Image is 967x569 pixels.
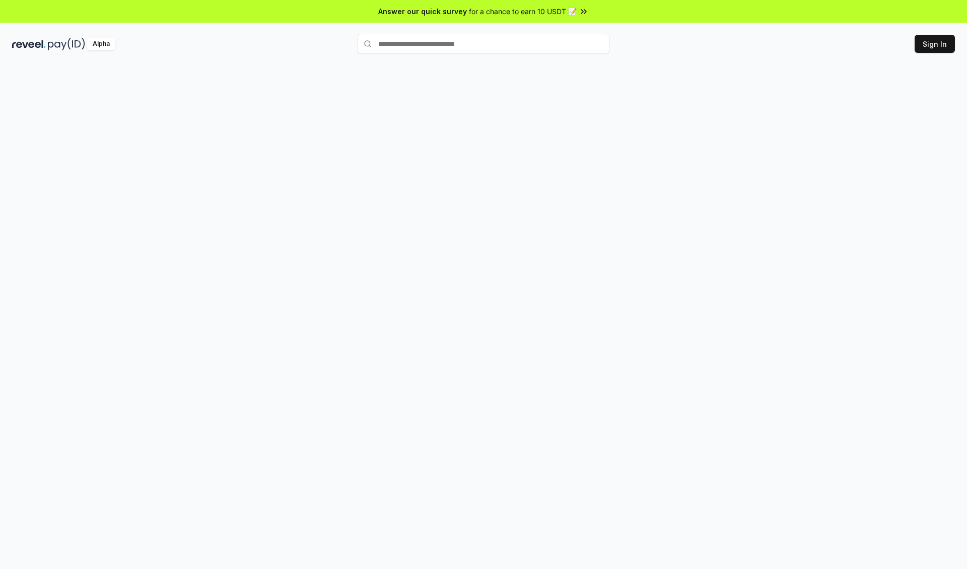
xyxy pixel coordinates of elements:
img: pay_id [48,38,85,50]
span: Answer our quick survey [378,6,467,17]
span: for a chance to earn 10 USDT 📝 [469,6,577,17]
img: reveel_dark [12,38,46,50]
button: Sign In [915,35,955,53]
div: Alpha [87,38,115,50]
